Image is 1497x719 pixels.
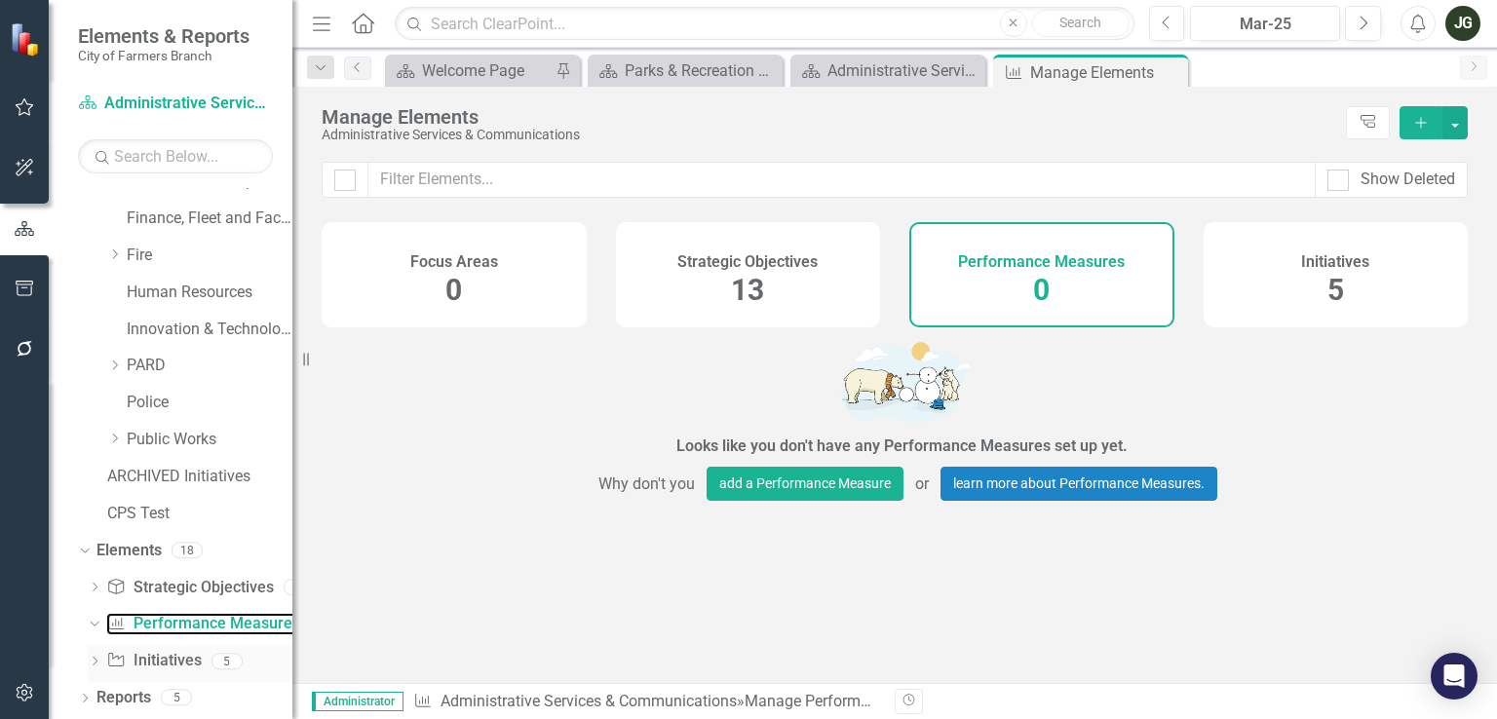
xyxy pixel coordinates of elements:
[410,253,498,271] h4: Focus Areas
[707,467,903,501] button: add a Performance Measure
[390,58,551,83] a: Welcome Page
[127,319,292,341] a: Innovation & Technology
[96,540,162,562] a: Elements
[78,24,249,48] span: Elements & Reports
[78,48,249,63] small: City of Farmers Branch
[312,692,403,711] span: Administrator
[284,579,315,595] div: 13
[127,392,292,414] a: Police
[903,468,940,502] span: or
[106,577,273,599] a: Strategic Objectives
[106,650,201,672] a: Initiatives
[676,435,1128,458] div: Looks like you don't have any Performance Measures set up yet.
[1032,10,1130,37] button: Search
[731,273,764,307] span: 13
[1361,169,1455,191] div: Show Deleted
[1431,653,1478,700] div: Open Intercom Messenger
[107,466,292,488] a: ARCHIVED Initiatives
[78,139,273,173] input: Search Below...
[827,58,980,83] div: Administrative Services & Communications Welcome Page
[610,332,1195,431] img: Getting started
[940,467,1217,501] a: learn more about Performance Measures.
[127,355,292,377] a: PARD
[78,93,273,115] a: Administrative Services & Communications
[1327,273,1344,307] span: 5
[127,208,292,230] a: Finance, Fleet and Facilities
[172,542,203,558] div: 18
[107,503,292,525] a: CPS Test
[1033,273,1050,307] span: 0
[127,429,292,451] a: Public Works
[958,253,1125,271] h4: Performance Measures
[441,692,737,710] a: Administrative Services & Communications
[422,58,551,83] div: Welcome Page
[625,58,778,83] div: Parks & Recreation Welcome Page
[127,282,292,304] a: Human Resources
[127,245,292,267] a: Fire
[1030,60,1183,85] div: Manage Elements
[322,128,1336,142] div: Administrative Services & Communications
[9,20,45,57] img: ClearPoint Strategy
[367,162,1316,198] input: Filter Elements...
[677,253,818,271] h4: Strategic Objectives
[96,687,151,709] a: Reports
[1190,6,1340,41] button: Mar-25
[211,653,243,669] div: 5
[413,691,880,713] div: » Manage Performance Measures
[587,468,707,502] span: Why don't you
[1059,15,1101,30] span: Search
[106,613,299,635] a: Performance Measures
[1445,6,1480,41] button: JG
[322,106,1336,128] div: Manage Elements
[395,7,1133,41] input: Search ClearPoint...
[593,58,778,83] a: Parks & Recreation Welcome Page
[161,690,192,706] div: 5
[445,273,462,307] span: 0
[795,58,980,83] a: Administrative Services & Communications Welcome Page
[1301,253,1369,271] h4: Initiatives
[1197,13,1333,36] div: Mar-25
